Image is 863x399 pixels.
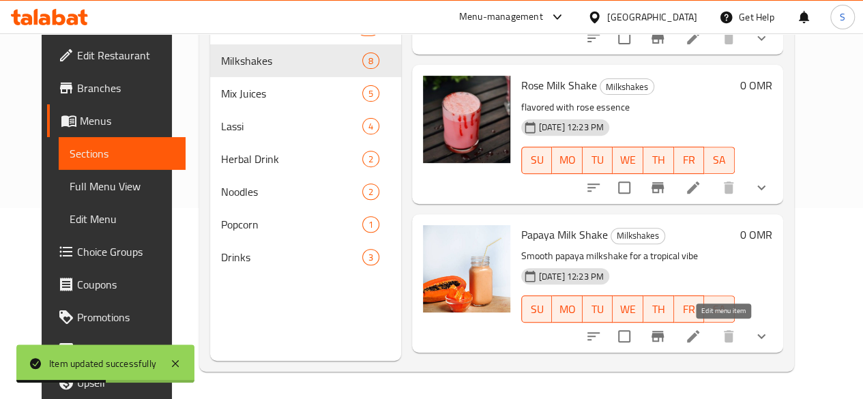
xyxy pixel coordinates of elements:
button: WE [613,147,643,174]
button: SA [704,147,735,174]
a: Sections [59,137,186,170]
span: [DATE] 12:23 PM [533,121,609,134]
button: Branch-specific-item [641,171,674,204]
a: Upsell [47,366,186,399]
div: items [362,151,379,167]
button: sort-choices [577,320,610,353]
div: [GEOGRAPHIC_DATA] [607,10,697,25]
span: WE [618,299,638,319]
a: Branches [47,72,186,104]
span: Select to update [610,24,639,53]
span: Noodles [221,183,362,200]
button: TU [583,147,613,174]
span: 2 [363,153,379,166]
button: TH [643,147,674,174]
a: Promotions [47,301,186,334]
span: 1 [363,218,379,231]
div: Menu-management [459,9,543,25]
span: TH [649,299,669,319]
span: Rose Milk Shake [521,75,597,95]
span: Milkshakes [221,53,362,69]
div: Item updated successfully [49,356,156,371]
span: Promotions [77,309,175,325]
div: Mix Juices5 [210,77,401,110]
span: Choice Groups [77,243,175,260]
span: TU [588,299,608,319]
span: Mix Juices [221,85,362,102]
nav: Menu sections [210,6,401,279]
svg: Show Choices [753,179,770,196]
div: Milkshakes8 [210,44,401,77]
span: TH [649,150,669,170]
div: Milkshakes [600,78,654,95]
a: Edit menu item [685,30,701,46]
button: Branch-specific-item [641,320,674,353]
span: Menus [80,113,175,129]
span: S [840,10,845,25]
span: Menu disclaimer [77,342,175,358]
span: Branches [77,80,175,96]
span: SU [527,299,547,319]
span: 4 [363,120,379,133]
a: Menu disclaimer [47,334,186,366]
p: Smooth papaya milkshake for a tropical vibe [521,248,735,265]
span: MO [557,299,577,319]
span: Sections [70,145,175,162]
span: Milkshakes [611,228,664,243]
div: items [362,53,379,69]
span: Lassi [221,118,362,134]
button: FR [674,147,705,174]
span: Edit Menu [70,211,175,227]
button: sort-choices [577,22,610,55]
button: SU [521,147,553,174]
span: Coupons [77,276,175,293]
a: Full Menu View [59,170,186,203]
span: Edit Restaurant [77,47,175,63]
svg: Show Choices [753,328,770,344]
span: Drinks [221,249,362,265]
div: Lassi4 [210,110,401,143]
button: Branch-specific-item [641,22,674,55]
span: TU [588,150,608,170]
div: Drinks3 [210,241,401,274]
div: items [362,183,379,200]
div: Milkshakes [611,228,665,244]
a: Edit menu item [685,179,701,196]
button: SA [704,295,735,323]
span: 3 [363,251,379,264]
div: items [362,85,379,102]
button: show more [745,171,778,204]
span: Herbal Drink [221,151,362,167]
span: SA [710,150,729,170]
button: MO [552,147,583,174]
span: FR [679,299,699,319]
button: SU [521,295,553,323]
span: SU [527,150,547,170]
span: [DATE] 12:23 PM [533,270,609,283]
span: FR [679,150,699,170]
button: sort-choices [577,171,610,204]
a: Menus [47,104,186,137]
span: Upsell [77,374,175,391]
div: items [362,216,379,233]
span: Papaya Milk Shake [521,224,608,245]
span: MO [557,150,577,170]
div: items [362,249,379,265]
span: SA [710,299,729,319]
button: show more [745,320,778,353]
span: 5 [363,87,379,100]
div: Noodles2 [210,175,401,208]
div: items [362,118,379,134]
button: delete [712,171,745,204]
svg: Show Choices [753,30,770,46]
span: 8 [363,55,379,68]
span: Popcorn [221,216,362,233]
span: WE [618,150,638,170]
